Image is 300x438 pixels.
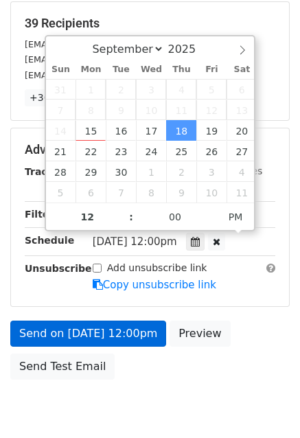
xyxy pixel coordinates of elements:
span: September 29, 2025 [76,161,106,182]
a: Send Test Email [10,354,115,380]
span: October 7, 2025 [106,182,136,203]
strong: Filters [25,209,60,220]
span: [DATE] 12:00pm [93,235,177,248]
span: September 9, 2025 [106,100,136,120]
h5: Advanced [25,142,275,157]
span: September 2, 2025 [106,79,136,100]
span: September 15, 2025 [76,120,106,141]
a: Preview [170,321,230,347]
span: August 31, 2025 [46,79,76,100]
span: Sat [227,65,257,74]
span: September 26, 2025 [196,141,227,161]
span: Fri [196,65,227,74]
span: October 2, 2025 [166,161,196,182]
span: Tue [106,65,136,74]
span: September 13, 2025 [227,100,257,120]
span: September 23, 2025 [106,141,136,161]
span: September 1, 2025 [76,79,106,100]
span: October 8, 2025 [136,182,166,203]
span: September 21, 2025 [46,141,76,161]
strong: Tracking [25,166,71,177]
span: October 11, 2025 [227,182,257,203]
span: October 10, 2025 [196,182,227,203]
span: September 6, 2025 [227,79,257,100]
span: September 10, 2025 [136,100,166,120]
span: October 5, 2025 [46,182,76,203]
div: Widget de chat [231,372,300,438]
span: October 9, 2025 [166,182,196,203]
input: Minute [133,203,217,231]
span: September 5, 2025 [196,79,227,100]
span: September 18, 2025 [166,120,196,141]
span: : [129,203,133,231]
span: September 24, 2025 [136,141,166,161]
span: September 14, 2025 [46,120,76,141]
span: September 11, 2025 [166,100,196,120]
span: September 4, 2025 [166,79,196,100]
a: Send on [DATE] 12:00pm [10,321,166,347]
span: September 16, 2025 [106,120,136,141]
span: Wed [136,65,166,74]
span: September 19, 2025 [196,120,227,141]
span: September 25, 2025 [166,141,196,161]
span: September 3, 2025 [136,79,166,100]
span: September 30, 2025 [106,161,136,182]
strong: Unsubscribe [25,263,92,274]
span: September 7, 2025 [46,100,76,120]
span: October 1, 2025 [136,161,166,182]
small: [EMAIL_ADDRESS][DOMAIN_NAME] [25,54,178,65]
small: [EMAIL_ADDRESS][DOMAIN_NAME] [25,70,178,80]
label: Add unsubscribe link [107,261,207,275]
span: September 17, 2025 [136,120,166,141]
a: +36 more [25,89,82,106]
input: Hour [46,203,130,231]
h5: 39 Recipients [25,16,275,31]
span: September 27, 2025 [227,141,257,161]
span: Mon [76,65,106,74]
span: September 8, 2025 [76,100,106,120]
span: October 3, 2025 [196,161,227,182]
small: [EMAIL_ADDRESS][DOMAIN_NAME] [25,39,178,49]
span: October 6, 2025 [76,182,106,203]
span: September 28, 2025 [46,161,76,182]
input: Year [164,43,214,56]
span: September 12, 2025 [196,100,227,120]
span: Thu [166,65,196,74]
span: Click to toggle [217,203,255,231]
span: September 20, 2025 [227,120,257,141]
span: October 4, 2025 [227,161,257,182]
span: September 22, 2025 [76,141,106,161]
strong: Schedule [25,235,74,246]
a: Copy unsubscribe link [93,279,216,291]
iframe: Chat Widget [231,372,300,438]
span: Sun [46,65,76,74]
